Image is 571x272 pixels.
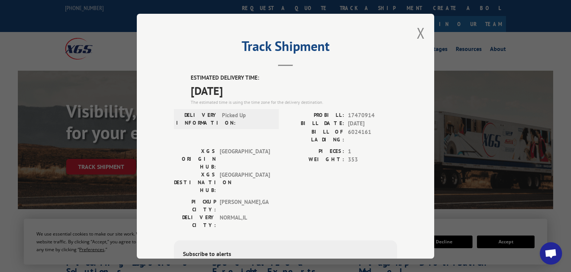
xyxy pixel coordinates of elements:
button: Close modal [417,23,425,43]
label: ESTIMATED DELIVERY TIME: [191,74,397,82]
span: 6024161 [348,128,397,143]
label: PIECES: [285,147,344,156]
span: [PERSON_NAME] , GA [220,198,270,213]
label: BILL DATE: [285,119,344,128]
label: PROBILL: [285,111,344,119]
span: [DATE] [191,82,397,99]
span: [GEOGRAPHIC_DATA] [220,170,270,194]
div: The estimated time is using the time zone for the delivery destination. [191,99,397,105]
label: DELIVERY INFORMATION: [176,111,218,127]
span: 1 [348,147,397,156]
span: 17470914 [348,111,397,119]
label: XGS DESTINATION HUB: [174,170,216,194]
label: DELIVERY CITY: [174,213,216,229]
span: NORMAL , IL [220,213,270,229]
span: [GEOGRAPHIC_DATA] [220,147,270,170]
span: 353 [348,156,397,164]
label: XGS ORIGIN HUB: [174,147,216,170]
span: Picked Up [222,111,272,127]
label: BILL OF LADING: [285,128,344,143]
div: Subscribe to alerts [183,249,388,260]
div: Open chat [540,242,562,265]
span: [DATE] [348,119,397,128]
label: PICKUP CITY: [174,198,216,213]
label: WEIGHT: [285,156,344,164]
h2: Track Shipment [174,41,397,55]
